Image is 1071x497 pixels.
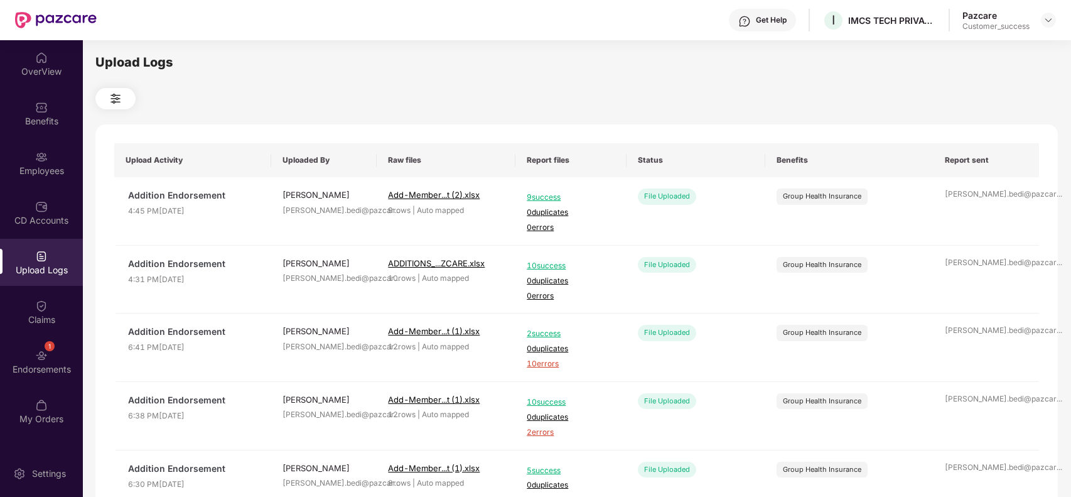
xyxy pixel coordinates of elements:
span: Add-Member...t (1).xlsx [388,395,480,405]
span: 0 duplicates [527,479,615,491]
span: | [417,342,420,351]
img: svg+xml;base64,PHN2ZyBpZD0iVXBsb2FkX0xvZ3MiIGRhdGEtbmFtZT0iVXBsb2FkIExvZ3MiIHhtbG5zPSJodHRwOi8vd3... [35,250,48,263]
span: 6:41 PM[DATE] [128,342,260,354]
div: File Uploaded [638,188,696,204]
div: Group Health Insurance [783,464,861,475]
img: svg+xml;base64,PHN2ZyBpZD0iSGVscC0zMngzMiIgeG1sbnM9Imh0dHA6Ly93d3cudzMub3JnLzIwMDAvc3ZnIiB3aWR0aD... [738,15,751,28]
span: | [417,273,420,283]
img: svg+xml;base64,PHN2ZyBpZD0iSG9tZSIgeG1sbnM9Imh0dHA6Ly93d3cudzMub3JnLzIwMDAvc3ZnIiB3aWR0aD0iMjAiIG... [35,52,48,64]
div: [PERSON_NAME].bedi@pazcar [283,341,365,353]
span: Auto mapped [422,342,469,351]
img: svg+xml;base64,PHN2ZyBpZD0iRHJvcGRvd24tMzJ4MzIiIHhtbG5zPSJodHRwOi8vd3d3LnczLm9yZy8yMDAwL3N2ZyIgd2... [1043,15,1053,25]
span: Addition Endorsement [128,325,260,339]
img: svg+xml;base64,PHN2ZyBpZD0iU2V0dGluZy0yMHgyMCIgeG1sbnM9Imh0dHA6Ly93d3cudzMub3JnLzIwMDAvc3ZnIiB3aW... [13,467,26,480]
div: Settings [28,467,70,480]
span: ... [1057,462,1062,472]
span: Auto mapped [422,273,469,283]
div: [PERSON_NAME].bedi@pazcar [283,205,365,217]
div: Upload Logs [95,53,1058,72]
div: Group Health Insurance [783,191,861,202]
span: I [832,13,835,28]
th: Upload Activity [114,143,271,177]
th: Uploaded By [271,143,377,177]
span: | [412,478,415,488]
span: 6:38 PM[DATE] [128,410,260,422]
span: Addition Endorsement [128,462,260,476]
span: 12 rows [388,410,416,419]
div: Pazcare [962,9,1030,21]
span: 6:30 PM[DATE] [128,479,260,491]
span: 0 duplicates [527,207,615,219]
div: [PERSON_NAME].bedi@pazcar [945,325,1028,337]
span: 9 success [527,192,615,204]
th: Report sent [934,143,1039,177]
span: 10 rows [388,273,416,283]
img: svg+xml;base64,PHN2ZyBpZD0iQmVuZWZpdHMiIHhtbG5zPSJodHRwOi8vd3d3LnczLm9yZy8yMDAwL3N2ZyIgd2lkdGg9Ij... [35,101,48,114]
span: Auto mapped [422,410,469,419]
img: svg+xml;base64,PHN2ZyBpZD0iRW1wbG95ZWVzIiB4bWxucz0iaHR0cDovL3d3dy53My5vcmcvMjAwMC9zdmciIHdpZHRoPS... [35,151,48,163]
div: Customer_success [962,21,1030,31]
span: Auto mapped [417,205,464,215]
div: File Uploaded [638,393,696,409]
div: [PERSON_NAME].bedi@pazcar [283,478,365,489]
span: 2 errors [527,427,615,439]
div: [PERSON_NAME] [283,188,365,201]
div: IMCS TECH PRIVATE LIMITED [848,14,936,26]
span: 4:31 PM[DATE] [128,274,260,286]
img: New Pazcare Logo [15,12,97,28]
span: Addition Endorsement [128,393,260,407]
div: Get Help [756,15,787,25]
span: 5 success [527,465,615,477]
div: [PERSON_NAME] [283,325,365,337]
span: ... [1057,189,1062,199]
div: [PERSON_NAME] [283,257,365,270]
div: [PERSON_NAME].bedi@pazcar [945,257,1028,269]
span: 10 errors [527,358,615,370]
span: Add-Member...t (1).xlsx [388,463,480,473]
span: 0 duplicates [527,343,615,355]
span: 8 rows [388,478,411,488]
span: 2 success [527,328,615,340]
span: | [417,410,420,419]
span: 12 rows [388,342,416,351]
div: [PERSON_NAME].bedi@pazcar [945,393,1028,405]
span: ... [1057,325,1062,335]
span: ... [1057,394,1062,403]
img: svg+xml;base64,PHN2ZyBpZD0iRW5kb3JzZW1lbnRzIiB4bWxucz0iaHR0cDovL3d3dy53My5vcmcvMjAwMC9zdmciIHdpZH... [35,349,48,362]
div: [PERSON_NAME].bedi@pazcar [283,409,365,421]
img: svg+xml;base64,PHN2ZyBpZD0iTXlfT3JkZXJzIiBkYXRhLW5hbWU9Ik15IE9yZGVycyIgeG1sbnM9Imh0dHA6Ly93d3cudz... [35,399,48,412]
span: 0 duplicates [527,412,615,423]
span: 0 duplicates [527,275,615,287]
div: [PERSON_NAME] [283,462,365,474]
div: File Uploaded [638,325,696,341]
th: Status [627,143,765,177]
span: 4:45 PM[DATE] [128,205,260,217]
span: 9 rows [388,205,411,215]
span: 0 errors [527,222,615,234]
span: 10 success [527,260,615,272]
span: ADDITIONS_...ZCARE.xlsx [388,258,485,268]
div: File Uploaded [638,462,696,478]
span: Addition Endorsement [128,188,260,202]
div: [PERSON_NAME] [283,393,365,406]
div: 1 [45,341,55,351]
span: 0 errors [527,290,615,302]
th: Raw files [377,143,515,177]
img: svg+xml;base64,PHN2ZyB4bWxucz0iaHR0cDovL3d3dy53My5vcmcvMjAwMC9zdmciIHdpZHRoPSIyNCIgaGVpZ2h0PSIyNC... [108,91,123,106]
th: Report files [515,143,627,177]
th: Benefits [765,143,934,177]
img: svg+xml;base64,PHN2ZyBpZD0iQ2xhaW0iIHhtbG5zPSJodHRwOi8vd3d3LnczLm9yZy8yMDAwL3N2ZyIgd2lkdGg9IjIwIi... [35,300,48,312]
div: Group Health Insurance [783,396,861,407]
div: Group Health Insurance [783,327,861,338]
span: Auto mapped [417,478,464,488]
div: Group Health Insurance [783,259,861,270]
span: Add-Member...t (2).xlsx [388,190,480,200]
div: [PERSON_NAME].bedi@pazcar [945,188,1028,200]
span: Addition Endorsement [128,257,260,271]
div: File Uploaded [638,257,696,273]
span: 10 success [527,396,615,408]
span: | [412,205,415,215]
span: ... [1057,258,1062,267]
div: [PERSON_NAME].bedi@pazcar [283,273,365,285]
span: Add-Member...t (1).xlsx [388,326,480,336]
